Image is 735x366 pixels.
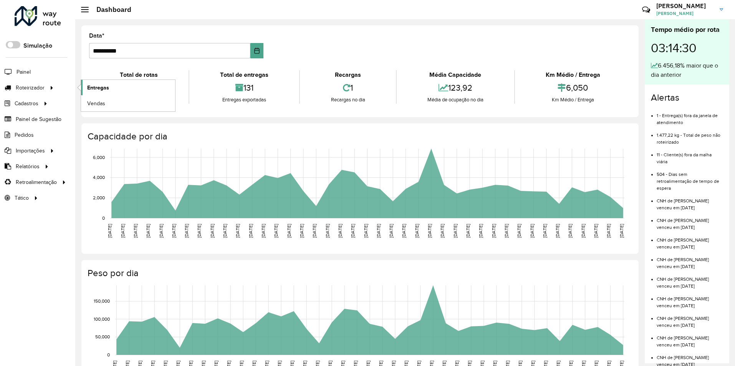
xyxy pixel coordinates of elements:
[95,335,110,340] text: 50,000
[656,2,714,10] h3: [PERSON_NAME]
[159,224,164,238] text: [DATE]
[399,96,512,104] div: Média de ocupação no dia
[210,224,215,238] text: [DATE]
[399,79,512,96] div: 123,92
[302,96,394,104] div: Recargas no dia
[302,79,394,96] div: 1
[656,10,714,17] span: [PERSON_NAME]
[222,224,227,238] text: [DATE]
[87,99,105,108] span: Vendas
[133,224,138,238] text: [DATE]
[191,96,297,104] div: Entregas exportadas
[81,96,175,111] a: Vendas
[657,231,723,250] li: CNH de [PERSON_NAME] venceu em [DATE]
[261,224,266,238] text: [DATE]
[299,224,304,238] text: [DATE]
[555,224,560,238] text: [DATE]
[657,192,723,211] li: CNH de [PERSON_NAME] venceu em [DATE]
[465,224,470,238] text: [DATE]
[657,211,723,231] li: CNH de [PERSON_NAME] venceu em [DATE]
[651,25,723,35] div: Tempo médio por rota
[414,224,419,238] text: [DATE]
[606,224,611,238] text: [DATE]
[16,178,57,186] span: Retroalimentação
[619,224,624,238] text: [DATE]
[657,106,723,126] li: 1 - Entrega(s) fora da janela de atendimento
[593,224,598,238] text: [DATE]
[657,290,723,309] li: CNH de [PERSON_NAME] venceu em [DATE]
[16,147,45,155] span: Importações
[87,84,109,92] span: Entregas
[530,224,535,238] text: [DATE]
[89,5,131,14] h2: Dashboard
[651,61,723,79] div: 6.456,18% maior que o dia anterior
[657,126,723,146] li: 1.477,22 kg - Total de peso não roteirizado
[312,224,317,238] text: [DATE]
[401,224,406,238] text: [DATE]
[657,309,723,329] li: CNH de [PERSON_NAME] venceu em [DATE]
[516,224,521,238] text: [DATE]
[250,43,264,58] button: Choose Date
[89,31,104,40] label: Data
[88,131,631,142] h4: Capacidade por dia
[91,70,187,79] div: Total de rotas
[171,224,176,238] text: [DATE]
[235,224,240,238] text: [DATE]
[107,352,110,357] text: 0
[88,268,631,279] h4: Peso por dia
[504,224,509,238] text: [DATE]
[184,224,189,238] text: [DATE]
[638,2,654,18] a: Contato Rápido
[94,299,110,304] text: 150,000
[248,224,253,238] text: [DATE]
[657,165,723,192] li: 504 - Dias sem retroalimentação de tempo de espera
[581,224,586,238] text: [DATE]
[453,224,458,238] text: [DATE]
[146,224,151,238] text: [DATE]
[542,224,547,238] text: [DATE]
[191,70,297,79] div: Total de entregas
[23,41,52,50] label: Simulação
[389,224,394,238] text: [DATE]
[491,224,496,238] text: [DATE]
[478,224,483,238] text: [DATE]
[15,131,34,139] span: Pedidos
[107,224,112,238] text: [DATE]
[94,316,110,321] text: 100,000
[568,224,573,238] text: [DATE]
[651,92,723,103] h4: Alertas
[102,215,105,220] text: 0
[93,195,105,200] text: 2,000
[517,70,629,79] div: Km Médio / Entrega
[120,224,125,238] text: [DATE]
[15,99,38,108] span: Cadastros
[657,329,723,348] li: CNH de [PERSON_NAME] venceu em [DATE]
[517,79,629,96] div: 6,050
[16,84,45,92] span: Roteirizador
[286,224,291,238] text: [DATE]
[16,115,61,123] span: Painel de Sugestão
[363,224,368,238] text: [DATE]
[81,80,175,95] a: Entregas
[302,70,394,79] div: Recargas
[427,224,432,238] text: [DATE]
[376,224,381,238] text: [DATE]
[657,250,723,270] li: CNH de [PERSON_NAME] venceu em [DATE]
[93,175,105,180] text: 4,000
[350,224,355,238] text: [DATE]
[273,224,278,238] text: [DATE]
[93,155,105,160] text: 6,000
[15,194,29,202] span: Tático
[440,224,445,238] text: [DATE]
[657,270,723,290] li: CNH de [PERSON_NAME] venceu em [DATE]
[17,68,31,76] span: Painel
[399,70,512,79] div: Média Capacidade
[651,35,723,61] div: 03:14:30
[517,96,629,104] div: Km Médio / Entrega
[191,79,297,96] div: 131
[197,224,202,238] text: [DATE]
[16,162,40,171] span: Relatórios
[338,224,343,238] text: [DATE]
[325,224,330,238] text: [DATE]
[657,146,723,165] li: 11 - Cliente(s) fora da malha viária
